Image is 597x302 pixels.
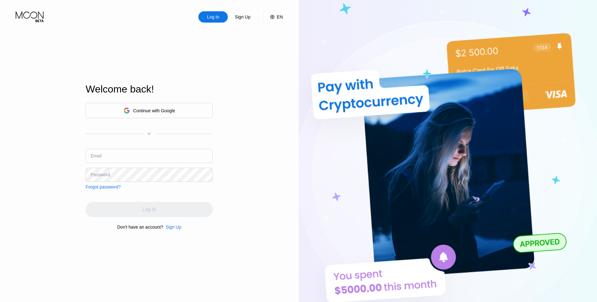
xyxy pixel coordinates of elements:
[86,103,213,118] div: Continue with Google
[91,172,110,177] div: Password
[198,11,228,23] div: Log In
[228,11,257,23] div: Sign Up
[207,14,220,20] div: Log In
[117,225,163,230] div: Don't have an account?
[86,184,121,189] div: Forgot password?
[264,11,283,23] div: EN
[148,131,151,136] div: or
[91,153,102,158] div: Email
[133,108,175,113] div: Continue with Google
[86,83,213,95] div: Welcome back!
[234,14,251,20] div: Sign Up
[277,14,283,19] div: EN
[166,225,181,230] div: Sign Up
[163,225,181,230] div: Sign Up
